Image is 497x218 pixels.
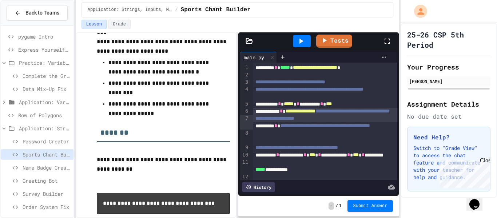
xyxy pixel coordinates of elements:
[240,115,249,130] div: 7
[240,130,249,144] div: 8
[240,64,249,71] div: 1
[339,203,341,209] span: 1
[407,99,490,109] h2: Assignment Details
[329,202,334,210] span: -
[23,203,71,211] span: Order System Fix
[240,151,249,159] div: 10
[81,20,107,29] button: Lesson
[240,173,249,181] div: 12
[19,98,71,106] span: Application: Variables/Print
[242,182,275,192] div: History
[413,144,484,181] p: Switch to "Grade View" to access the chat feature and communicate with your teacher for help and ...
[23,164,71,171] span: Name Badge Creator
[23,138,71,145] span: Password Creator
[23,85,71,93] span: Data Mix-Up Fix
[240,144,249,151] div: 9
[335,203,338,209] span: /
[3,3,50,46] div: Chat with us now!Close
[19,59,71,67] span: Practice: Variables/Print
[175,7,178,13] span: /
[23,190,71,198] span: Survey Builder
[23,151,71,158] span: Sports Chant Builder
[353,203,387,209] span: Submit Answer
[108,20,131,29] button: Grade
[240,108,249,115] div: 6
[88,7,172,13] span: Application: Strings, Inputs, Math
[19,124,71,132] span: Application: Strings, Inputs, Math
[7,5,68,21] button: Back to Teams
[406,3,429,20] div: My Account
[240,53,268,61] div: main.py
[240,100,249,108] div: 5
[407,112,490,121] div: No due date set
[18,46,71,53] span: Express Yourself in Python!
[240,71,249,79] div: 2
[316,35,352,48] a: Tests
[23,72,71,80] span: Complete the Greeting
[23,177,71,185] span: Greeting Bot
[18,33,71,40] span: pygame Intro
[240,159,249,173] div: 11
[181,5,251,14] span: Sports Chant Builder
[240,86,249,100] div: 4
[347,200,393,212] button: Submit Answer
[409,78,488,84] div: [PERSON_NAME]
[18,111,71,119] span: Row of Polygons
[25,9,59,17] span: Back to Teams
[407,62,490,72] h2: Your Progress
[437,157,490,188] iframe: chat widget
[466,189,490,211] iframe: chat widget
[240,52,277,63] div: main.py
[240,79,249,86] div: 3
[407,29,490,50] h1: 25-26 CSP 5th Period
[413,133,484,142] h3: Need Help?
